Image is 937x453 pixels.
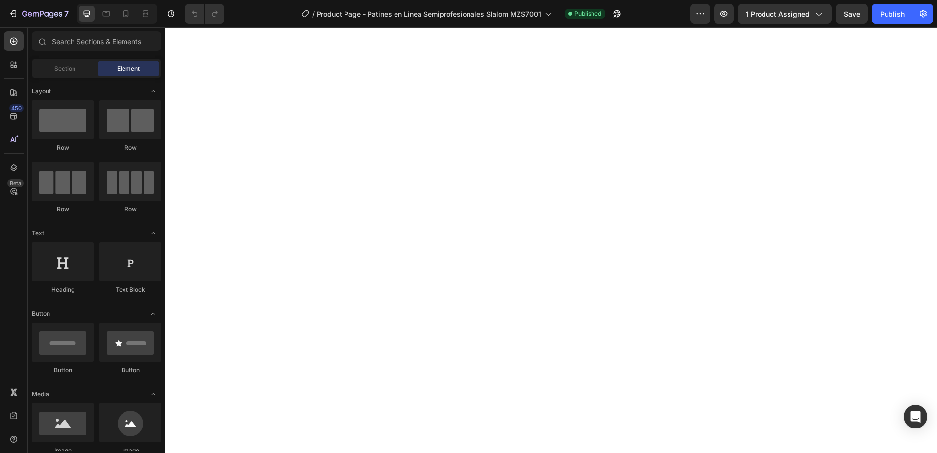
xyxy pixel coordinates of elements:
[32,229,44,238] span: Text
[32,390,49,399] span: Media
[836,4,868,24] button: Save
[738,4,832,24] button: 1 product assigned
[746,9,810,19] span: 1 product assigned
[32,285,94,294] div: Heading
[32,31,161,51] input: Search Sections & Elements
[9,104,24,112] div: 450
[146,306,161,322] span: Toggle open
[32,309,50,318] span: Button
[574,9,601,18] span: Published
[146,83,161,99] span: Toggle open
[4,4,73,24] button: 7
[904,405,927,428] div: Open Intercom Messenger
[317,9,541,19] span: Product Page - Patines en Linea Semiprofesionales Slalom MZS7001
[7,179,24,187] div: Beta
[99,366,161,375] div: Button
[165,27,937,453] iframe: Design area
[880,9,905,19] div: Publish
[146,386,161,402] span: Toggle open
[146,226,161,241] span: Toggle open
[32,205,94,214] div: Row
[32,87,51,96] span: Layout
[844,10,860,18] span: Save
[99,285,161,294] div: Text Block
[99,143,161,152] div: Row
[99,205,161,214] div: Row
[185,4,224,24] div: Undo/Redo
[32,143,94,152] div: Row
[312,9,315,19] span: /
[32,366,94,375] div: Button
[872,4,913,24] button: Publish
[64,8,69,20] p: 7
[54,64,75,73] span: Section
[117,64,140,73] span: Element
